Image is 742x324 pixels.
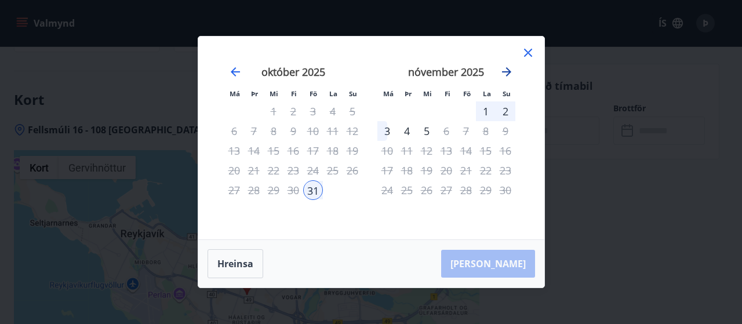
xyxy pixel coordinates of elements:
[408,65,484,79] strong: nóvember 2025
[264,121,283,141] td: Not available. miðvikudagur, 8. október 2025
[343,101,362,121] td: Not available. sunnudagur, 5. október 2025
[496,121,515,141] td: Not available. sunnudagur, 9. nóvember 2025
[228,65,242,79] div: Move backward to switch to the previous month.
[437,141,456,161] td: Not available. fimmtudagur, 13. nóvember 2025
[437,180,456,200] td: Not available. fimmtudagur, 27. nóvember 2025
[397,121,417,141] td: Choose þriðjudagur, 4. nóvember 2025 as your check-out date. It’s available.
[456,121,476,141] td: Not available. föstudagur, 7. nóvember 2025
[244,180,264,200] td: Not available. þriðjudagur, 28. október 2025
[437,121,456,141] td: Not available. fimmtudagur, 6. nóvember 2025
[303,161,323,180] td: Not available. föstudagur, 24. október 2025
[496,101,515,121] td: Choose sunnudagur, 2. nóvember 2025 as your check-out date. It’s available.
[496,161,515,180] td: Not available. sunnudagur, 23. nóvember 2025
[405,89,412,98] small: Þr
[283,121,303,141] td: Not available. fimmtudagur, 9. október 2025
[476,101,496,121] td: Choose laugardagur, 1. nóvember 2025 as your check-out date. It’s available.
[500,65,514,79] div: Move forward to switch to the next month.
[377,121,397,141] div: 3
[310,89,317,98] small: Fö
[456,141,476,161] div: Aðeins útritun í boði
[377,141,397,161] td: Not available. mánudagur, 10. nóvember 2025
[397,121,417,141] div: 4
[251,89,258,98] small: Þr
[445,89,450,98] small: Fi
[496,141,515,161] td: Not available. sunnudagur, 16. nóvember 2025
[244,121,264,141] td: Not available. þriðjudagur, 7. október 2025
[397,141,417,161] td: Not available. þriðjudagur, 11. nóvember 2025
[244,141,264,161] td: Not available. þriðjudagur, 14. október 2025
[230,89,240,98] small: Má
[329,89,337,98] small: La
[349,89,357,98] small: Su
[417,141,437,161] td: Not available. miðvikudagur, 12. nóvember 2025
[323,161,343,180] td: Not available. laugardagur, 25. október 2025
[208,249,263,278] button: Hreinsa
[323,101,343,121] td: Not available. laugardagur, 4. október 2025
[224,121,244,141] td: Not available. mánudagur, 6. október 2025
[283,141,303,161] td: Not available. fimmtudagur, 16. október 2025
[397,180,417,200] td: Not available. þriðjudagur, 25. nóvember 2025
[476,141,496,161] td: Not available. laugardagur, 15. nóvember 2025
[343,141,362,161] td: Not available. sunnudagur, 19. október 2025
[476,180,496,200] td: Not available. laugardagur, 29. nóvember 2025
[456,141,476,161] td: Not available. föstudagur, 14. nóvember 2025
[224,141,244,161] td: Not available. mánudagur, 13. október 2025
[476,121,496,141] td: Not available. laugardagur, 8. nóvember 2025
[417,121,437,141] div: Aðeins útritun í boði
[496,101,515,121] div: 2
[483,89,491,98] small: La
[212,50,530,225] div: Calendar
[463,89,471,98] small: Fö
[437,161,456,180] td: Not available. fimmtudagur, 20. nóvember 2025
[417,180,437,200] td: Not available. miðvikudagur, 26. nóvember 2025
[476,161,496,180] td: Not available. laugardagur, 22. nóvember 2025
[303,141,323,161] td: Not available. föstudagur, 17. október 2025
[303,180,323,200] td: Selected as start date. föstudagur, 31. október 2025
[270,89,278,98] small: Mi
[283,180,303,200] td: Not available. fimmtudagur, 30. október 2025
[383,89,394,98] small: Má
[377,180,397,200] td: Not available. mánudagur, 24. nóvember 2025
[377,121,397,141] td: Choose mánudagur, 3. nóvember 2025 as your check-out date. It’s available.
[417,121,437,141] td: Choose miðvikudagur, 5. nóvember 2025 as your check-out date. It’s available.
[224,161,244,180] td: Not available. mánudagur, 20. október 2025
[303,121,323,141] td: Not available. föstudagur, 10. október 2025
[423,89,432,98] small: Mi
[303,101,323,121] td: Not available. föstudagur, 3. október 2025
[456,180,476,200] td: Not available. föstudagur, 28. nóvember 2025
[503,89,511,98] small: Su
[397,161,417,180] td: Not available. þriðjudagur, 18. nóvember 2025
[264,180,283,200] td: Not available. miðvikudagur, 29. október 2025
[283,101,303,121] td: Not available. fimmtudagur, 2. október 2025
[291,89,297,98] small: Fi
[417,161,437,180] td: Not available. miðvikudagur, 19. nóvember 2025
[264,161,283,180] td: Not available. miðvikudagur, 22. október 2025
[323,141,343,161] td: Not available. laugardagur, 18. október 2025
[303,180,323,200] div: 31
[264,101,283,121] div: Aðeins útritun í boði
[323,121,343,141] td: Not available. laugardagur, 11. október 2025
[244,161,264,180] td: Not available. þriðjudagur, 21. október 2025
[476,101,496,121] div: 1
[377,161,397,180] td: Not available. mánudagur, 17. nóvember 2025
[456,161,476,180] td: Not available. föstudagur, 21. nóvember 2025
[261,65,325,79] strong: október 2025
[283,161,303,180] td: Not available. fimmtudagur, 23. október 2025
[224,180,244,200] td: Not available. mánudagur, 27. október 2025
[264,141,283,161] td: Not available. miðvikudagur, 15. október 2025
[264,101,283,121] td: Not available. miðvikudagur, 1. október 2025
[496,180,515,200] td: Not available. sunnudagur, 30. nóvember 2025
[343,161,362,180] td: Not available. sunnudagur, 26. október 2025
[343,121,362,141] td: Not available. sunnudagur, 12. október 2025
